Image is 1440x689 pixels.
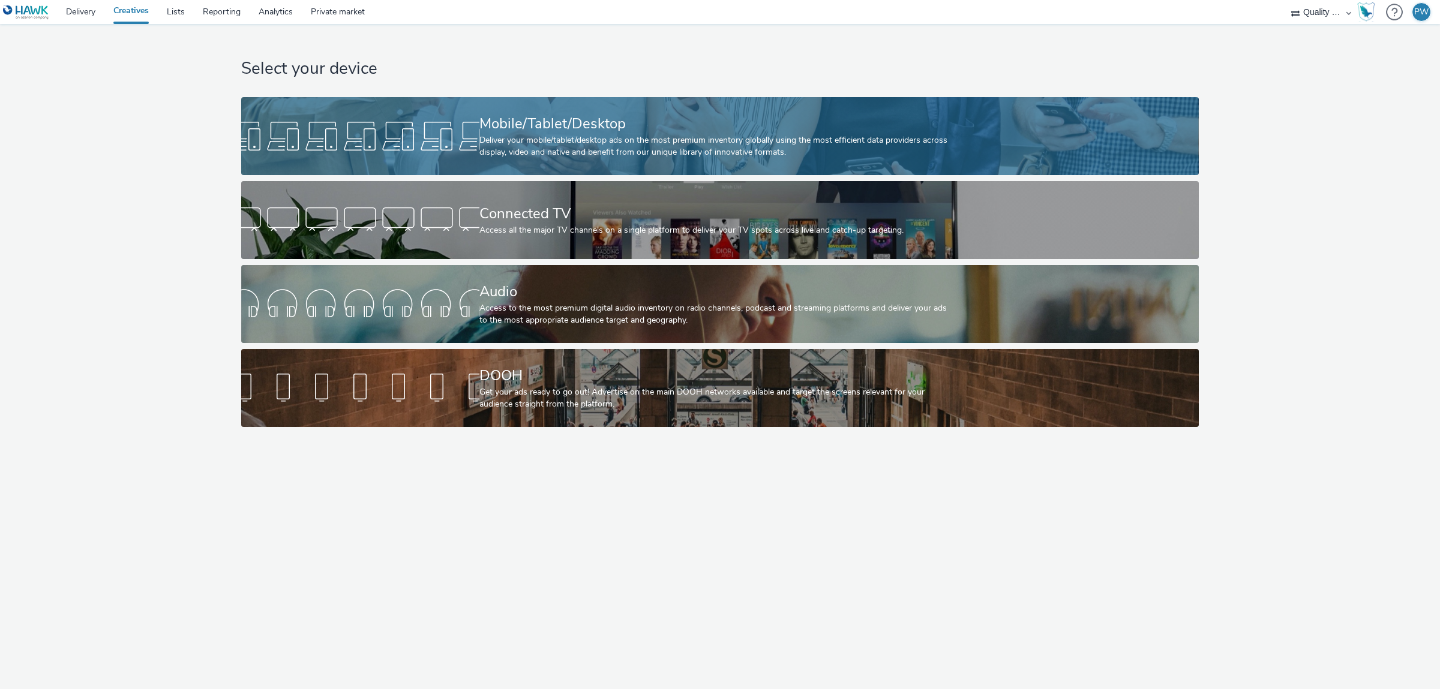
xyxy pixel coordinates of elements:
[479,281,956,302] div: Audio
[479,386,956,411] div: Get your ads ready to go out! Advertise on the main DOOH networks available and target the screen...
[241,265,1198,343] a: AudioAccess to the most premium digital audio inventory on radio channels, podcast and streaming ...
[479,113,956,134] div: Mobile/Tablet/Desktop
[479,302,956,327] div: Access to the most premium digital audio inventory on radio channels, podcast and streaming platf...
[241,97,1198,175] a: Mobile/Tablet/DesktopDeliver your mobile/tablet/desktop ads on the most premium inventory globall...
[241,181,1198,259] a: Connected TVAccess all the major TV channels on a single platform to deliver your TV spots across...
[241,58,1198,80] h1: Select your device
[1414,3,1429,21] div: PW
[1357,2,1375,22] img: Hawk Academy
[479,365,956,386] div: DOOH
[1357,2,1380,22] a: Hawk Academy
[479,134,956,159] div: Deliver your mobile/tablet/desktop ads on the most premium inventory globally using the most effi...
[479,224,956,236] div: Access all the major TV channels on a single platform to deliver your TV spots across live and ca...
[479,203,956,224] div: Connected TV
[3,5,49,20] img: undefined Logo
[241,349,1198,427] a: DOOHGet your ads ready to go out! Advertise on the main DOOH networks available and target the sc...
